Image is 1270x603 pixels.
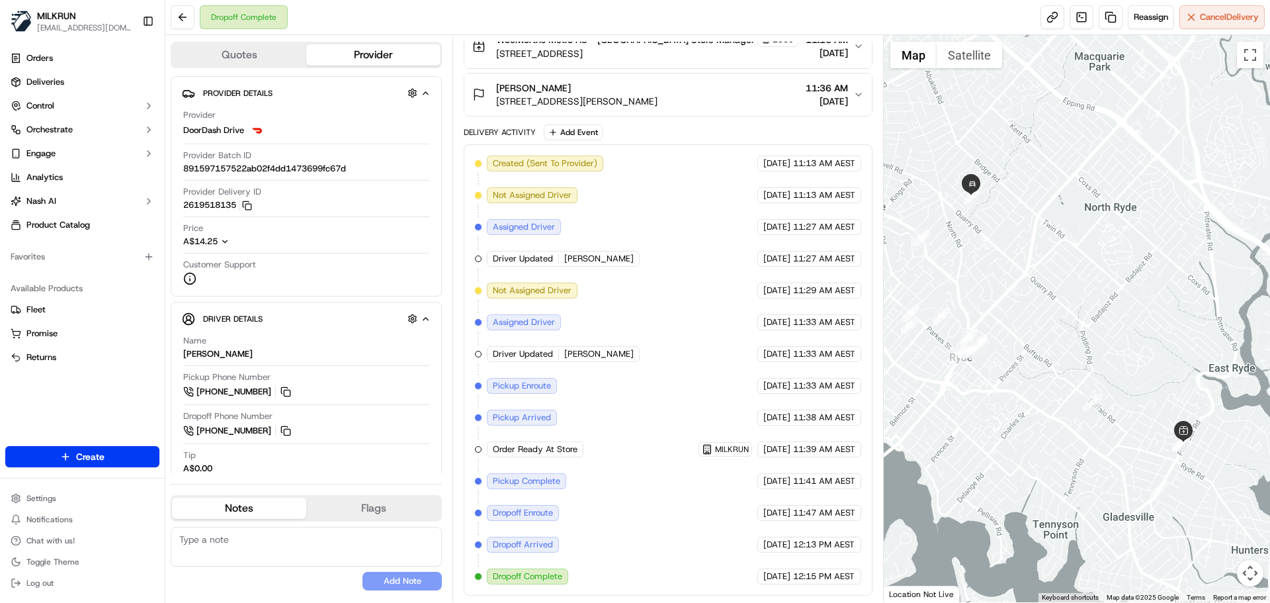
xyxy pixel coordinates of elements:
span: [DATE] [763,253,790,265]
span: Dropoff Enroute [493,507,553,519]
span: Dropoff Arrived [493,539,553,551]
button: [EMAIL_ADDRESS][DOMAIN_NAME] [37,23,132,33]
span: 11:47 AM AEST [793,507,855,519]
a: Analytics [5,167,159,188]
div: 15 [901,316,918,334]
button: Fleet [5,299,159,320]
span: DoorDash Drive [183,124,244,136]
button: Engage [5,143,159,164]
span: Engage [26,148,56,160]
div: A$0.00 [183,463,212,475]
span: [DATE] [763,285,790,297]
span: Reassign [1134,11,1168,23]
span: 11:41 AM AEST [793,475,855,487]
span: Price [183,222,203,234]
a: [PHONE_NUMBER] [183,385,293,399]
span: Driver Details [203,314,263,324]
span: Promise [26,328,58,340]
span: Analytics [26,171,63,183]
span: Created (Sent To Provider) [493,158,597,169]
span: Provider Details [203,88,273,99]
span: 11:29 AM AEST [793,285,855,297]
span: Map data ©2025 Google [1107,594,1179,601]
div: 12 [960,329,978,346]
button: Notes [172,498,306,519]
span: [DATE] [763,380,790,392]
button: Driver Details [182,308,431,330]
span: [PERSON_NAME] [564,348,634,360]
span: Pickup Arrived [493,412,551,424]
span: Control [26,100,54,112]
span: 12:15 PM AEST [793,571,855,582]
span: Tip [183,449,196,461]
div: 13 [949,346,966,363]
span: 11:33 AM AEST [793,316,855,328]
span: [DATE] [763,316,790,328]
a: Promise [11,328,154,340]
span: 11:13 AM AEST [793,189,855,201]
div: 7 [960,341,977,358]
a: [PHONE_NUMBER] [183,424,293,438]
span: [PERSON_NAME] [564,253,634,265]
span: 11:27 AM AEST [793,221,855,233]
button: Orchestrate [5,119,159,140]
button: Map camera controls [1237,560,1263,586]
span: [DATE] [763,221,790,233]
span: Name [183,335,206,347]
button: Control [5,95,159,116]
span: Dropoff Phone Number [183,410,273,422]
div: 1 [1150,481,1167,498]
span: Driver Updated [493,253,553,265]
button: Reassign [1128,5,1174,29]
span: Deliveries [26,76,64,88]
span: Cancel Delivery [1200,11,1259,23]
span: Order Ready At Store [493,443,577,455]
div: 16 [902,304,919,322]
span: 11:33 AM AEST [793,380,855,392]
div: 5 [970,338,987,355]
span: Settings [26,493,56,504]
span: 11:39 AM AEST [793,443,855,455]
button: Promise [5,323,159,344]
div: Available Products [5,278,159,299]
div: 17 [913,230,930,247]
button: Keyboard shortcuts [1042,593,1099,602]
span: [STREET_ADDRESS][PERSON_NAME] [496,95,657,108]
img: MILKRUN [11,11,32,32]
button: MILKRUN [37,9,76,23]
span: Not Assigned Driver [493,189,571,201]
span: Returns [26,351,56,363]
span: [DATE] [763,539,790,551]
a: Terms (opens in new tab) [1187,594,1205,601]
div: Location Not Live [884,586,960,602]
span: [PHONE_NUMBER] [196,386,271,398]
span: 12:13 PM AEST [793,539,855,551]
button: Log out [5,574,159,592]
button: Quotes [172,44,306,66]
span: Toggle Theme [26,557,79,567]
span: Product Catalog [26,219,90,231]
span: [DATE] [806,46,848,60]
span: [DATE] [763,571,790,582]
button: Chat with us! [5,532,159,550]
span: Provider Delivery ID [183,186,261,198]
button: Show street map [890,42,937,68]
span: Pickup Phone Number [183,371,271,383]
span: 11:33 AM AEST [793,348,855,360]
span: Pickup Complete [493,475,560,487]
div: 9 [968,338,986,355]
span: Not Assigned Driver [493,285,571,297]
a: Fleet [11,304,154,316]
span: 11:36 AM [806,81,848,95]
span: Assigned Driver [493,221,555,233]
span: Nash AI [26,195,56,207]
div: 3 [1173,434,1190,451]
span: Orders [26,52,53,64]
span: Orchestrate [26,124,73,136]
div: 14 [933,308,950,325]
button: Toggle Theme [5,553,159,571]
button: 2619518135 [183,199,252,211]
span: [STREET_ADDRESS] [496,47,798,60]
